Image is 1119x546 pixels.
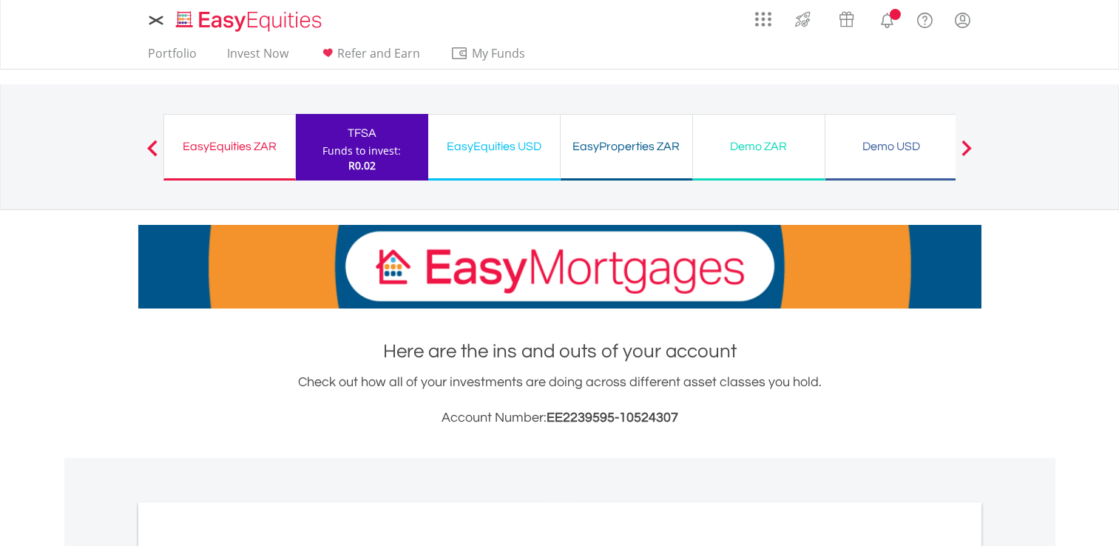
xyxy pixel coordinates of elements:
a: My Profile [944,4,981,36]
div: EasyEquities ZAR [173,136,286,157]
a: Home page [170,4,328,33]
a: Refer and Earn [313,46,426,69]
a: Portfolio [142,46,203,69]
span: R0.02 [348,158,376,172]
img: EasyMortage Promotion Banner [138,225,981,309]
img: vouchers-v2.svg [834,7,859,31]
a: Invest Now [221,46,294,69]
img: thrive-v2.svg [791,7,815,31]
img: grid-menu-icon.svg [755,11,771,27]
a: FAQ's and Support [906,4,944,33]
button: Next [952,147,981,162]
div: Demo ZAR [702,136,816,157]
span: Refer and Earn [337,45,420,61]
h3: Account Number: [138,408,981,428]
a: Notifications [868,4,906,33]
a: Vouchers [825,4,868,31]
div: EasyProperties ZAR [569,136,683,157]
div: Demo USD [834,136,948,157]
div: EasyEquities USD [437,136,551,157]
button: Previous [138,147,167,162]
h1: Here are the ins and outs of your account [138,338,981,365]
span: My Funds [450,44,547,63]
span: EE2239595-10524307 [547,411,678,425]
div: Funds to invest: [322,144,401,158]
img: EasyEquities_Logo.png [173,9,328,33]
div: Check out how all of your investments are doing across different asset classes you hold. [138,372,981,428]
a: AppsGrid [746,4,781,27]
div: TFSA [305,123,419,144]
